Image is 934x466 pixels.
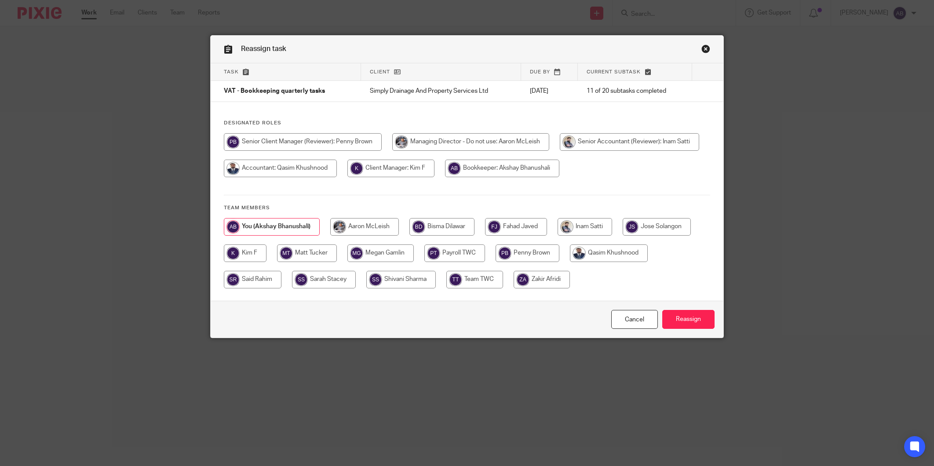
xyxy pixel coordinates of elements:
[370,87,512,95] p: Simply Drainage And Property Services Ltd
[530,69,550,74] span: Due by
[587,69,641,74] span: Current subtask
[662,310,715,329] input: Reassign
[224,88,325,95] span: VAT - Bookkeeping quarterly tasks
[578,81,692,102] td: 11 of 20 subtasks completed
[530,87,569,95] p: [DATE]
[224,204,710,211] h4: Team members
[241,45,286,52] span: Reassign task
[611,310,658,329] a: Close this dialog window
[370,69,390,74] span: Client
[224,120,710,127] h4: Designated Roles
[701,44,710,56] a: Close this dialog window
[224,69,239,74] span: Task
